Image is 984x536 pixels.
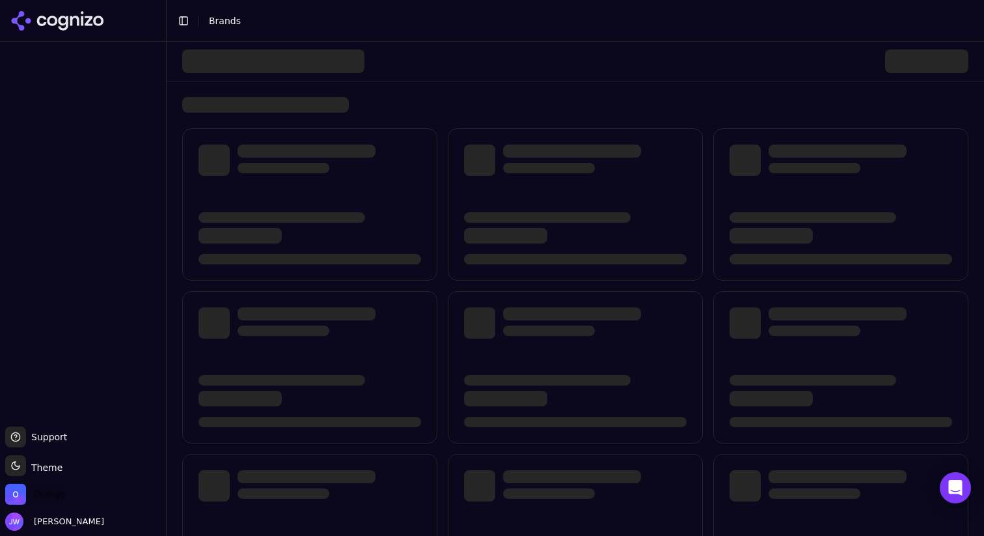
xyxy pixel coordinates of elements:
[29,516,104,528] span: [PERSON_NAME]
[34,488,65,500] span: Orange
[5,484,65,505] button: Open organization switcher
[5,513,104,531] button: Open user button
[209,14,948,27] nav: breadcrumb
[940,472,971,503] div: Open Intercom Messenger
[209,16,241,26] span: Brands
[5,484,26,505] img: Orange
[26,430,67,444] span: Support
[26,462,62,473] span: Theme
[5,513,23,531] img: Joe Watkins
